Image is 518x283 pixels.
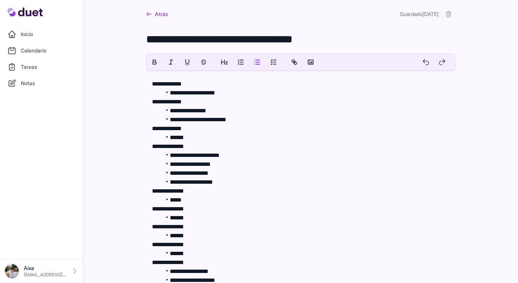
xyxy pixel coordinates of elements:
[179,54,195,70] button: underline
[4,264,78,279] a: Aixa [EMAIL_ADDRESS][DOMAIN_NAME]
[146,54,163,70] button: bold
[400,10,438,18] p: Guardado
[4,264,19,279] img: IMG_0278.jpeg
[163,54,179,70] button: italic
[286,54,302,70] button: link
[233,54,249,70] button: list: ordered
[423,11,438,17] time: [DATE]
[434,54,450,70] button: redo
[4,43,78,58] a: Calendario
[4,60,78,74] a: Tareas
[24,272,67,278] p: [EMAIL_ADDRESS][DOMAIN_NAME]
[4,27,78,42] a: Inicio
[418,54,434,70] button: undo
[216,54,233,70] button: header: 2
[265,54,282,70] button: list: check
[24,264,67,272] p: Aixa
[302,54,319,70] button: image
[4,76,78,91] a: Notas
[146,7,168,21] a: Atrás
[195,54,212,70] button: strike
[249,54,265,70] button: list: bullet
